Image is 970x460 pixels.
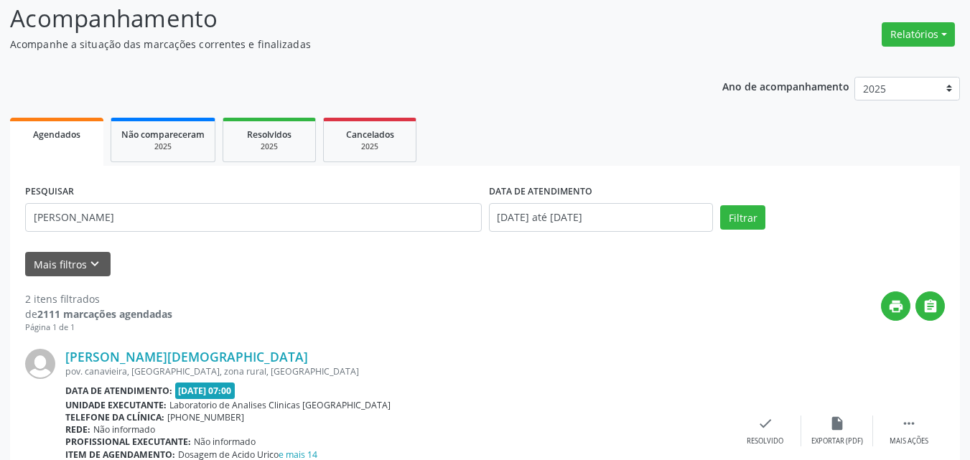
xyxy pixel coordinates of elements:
[65,436,191,448] b: Profissional executante:
[890,436,928,446] div: Mais ações
[233,141,305,152] div: 2025
[334,141,406,152] div: 2025
[25,252,111,277] button: Mais filtroskeyboard_arrow_down
[346,128,394,141] span: Cancelados
[720,205,765,230] button: Filtrar
[923,299,938,314] i: 
[25,181,74,203] label: PESQUISAR
[25,321,172,334] div: Página 1 de 1
[489,203,714,232] input: Selecione um intervalo
[175,382,235,399] span: [DATE] 07:00
[121,128,205,141] span: Não compareceram
[881,291,910,321] button: print
[93,423,155,436] span: Não informado
[194,436,256,448] span: Não informado
[811,436,863,446] div: Exportar (PDF)
[915,291,945,321] button: 
[87,256,103,272] i: keyboard_arrow_down
[65,423,90,436] b: Rede:
[10,1,675,37] p: Acompanhamento
[829,416,845,431] i: insert_drive_file
[247,128,292,141] span: Resolvidos
[489,181,592,203] label: DATA DE ATENDIMENTO
[901,416,917,431] i: 
[888,299,904,314] i: print
[33,128,80,141] span: Agendados
[121,141,205,152] div: 2025
[882,22,955,47] button: Relatórios
[25,349,55,379] img: img
[10,37,675,52] p: Acompanhe a situação das marcações correntes e finalizadas
[65,385,172,397] b: Data de atendimento:
[65,365,729,377] div: pov. canavieira, [GEOGRAPHIC_DATA], zona rural, [GEOGRAPHIC_DATA]
[169,399,391,411] span: Laboratorio de Analises Clinicas [GEOGRAPHIC_DATA]
[167,411,244,423] span: [PHONE_NUMBER]
[25,306,172,321] div: de
[757,416,773,431] i: check
[65,349,308,365] a: [PERSON_NAME][DEMOGRAPHIC_DATA]
[65,411,164,423] b: Telefone da clínica:
[747,436,783,446] div: Resolvido
[25,203,482,232] input: Nome, CNS
[25,291,172,306] div: 2 itens filtrados
[65,399,167,411] b: Unidade executante:
[37,307,172,321] strong: 2111 marcações agendadas
[722,77,849,95] p: Ano de acompanhamento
